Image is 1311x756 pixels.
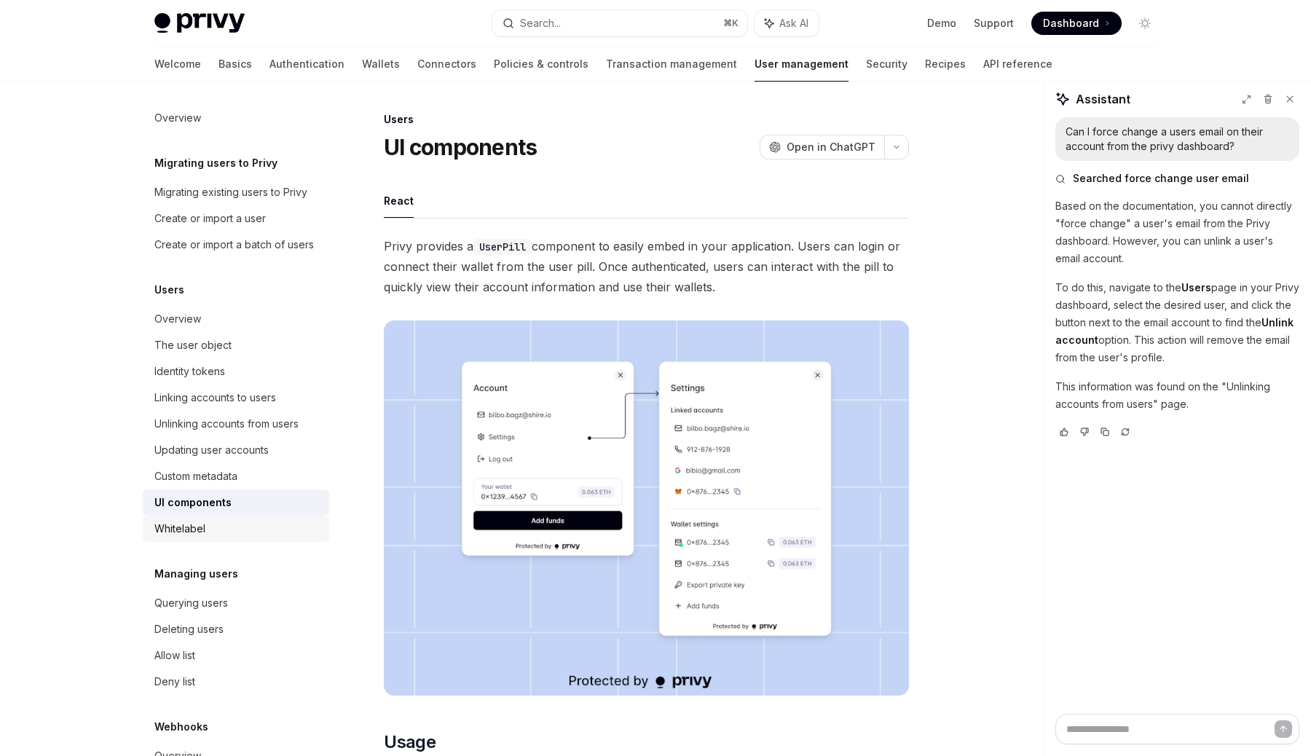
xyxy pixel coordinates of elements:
[494,47,588,82] a: Policies & controls
[154,47,201,82] a: Welcome
[384,320,909,696] img: images/Userpill2.png
[143,590,329,616] a: Querying users
[1181,281,1211,294] strong: Users
[384,731,436,754] span: Usage
[1055,378,1299,413] p: This information was found on the "Unlinking accounts from users" page.
[384,112,909,127] div: Users
[143,642,329,669] a: Allow list
[143,332,329,358] a: The user object
[154,281,184,299] h5: Users
[866,47,908,82] a: Security
[1133,12,1157,35] button: Toggle dark mode
[384,184,414,218] button: React
[154,520,205,538] div: Whitelabel
[755,10,819,36] button: Ask AI
[269,47,345,82] a: Authentication
[154,441,269,459] div: Updating user accounts
[143,205,329,232] a: Create or import a user
[154,494,232,511] div: UI components
[1043,16,1099,31] span: Dashboard
[384,134,537,160] h1: UI components
[143,437,329,463] a: Updating user accounts
[520,15,561,32] div: Search...
[154,468,237,485] div: Custom metadata
[143,516,329,542] a: Whitelabel
[154,310,201,328] div: Overview
[787,140,875,154] span: Open in ChatGPT
[154,154,277,172] h5: Migrating users to Privy
[925,47,966,82] a: Recipes
[143,105,329,131] a: Overview
[154,594,228,612] div: Querying users
[143,179,329,205] a: Migrating existing users to Privy
[1055,197,1299,267] p: Based on the documentation, you cannot directly "force change" a user's email from the Privy dash...
[983,47,1052,82] a: API reference
[154,336,232,354] div: The user object
[1066,125,1289,154] div: Can I force change a users email on their account from the privy dashboard?
[154,647,195,664] div: Allow list
[492,10,747,36] button: Search...⌘K
[143,463,329,489] a: Custom metadata
[154,415,299,433] div: Unlinking accounts from users
[143,489,329,516] a: UI components
[154,621,224,638] div: Deleting users
[143,411,329,437] a: Unlinking accounts from users
[154,184,307,201] div: Migrating existing users to Privy
[1275,720,1292,738] button: Send message
[143,385,329,411] a: Linking accounts to users
[154,718,208,736] h5: Webhooks
[143,669,329,695] a: Deny list
[1031,12,1122,35] a: Dashboard
[1055,171,1299,186] button: Searched force change user email
[154,109,201,127] div: Overview
[154,565,238,583] h5: Managing users
[154,389,276,406] div: Linking accounts to users
[723,17,739,29] span: ⌘ K
[779,16,808,31] span: Ask AI
[154,236,314,253] div: Create or import a batch of users
[927,16,956,31] a: Demo
[154,673,195,690] div: Deny list
[1076,90,1130,108] span: Assistant
[143,616,329,642] a: Deleting users
[1055,316,1294,346] strong: Unlink account
[384,236,909,297] span: Privy provides a component to easily embed in your application. Users can login or connect their ...
[606,47,737,82] a: Transaction management
[755,47,849,82] a: User management
[760,135,884,160] button: Open in ChatGPT
[154,13,245,34] img: light logo
[143,306,329,332] a: Overview
[1055,279,1299,366] p: To do this, navigate to the page in your Privy dashboard, select the desired user, and click the ...
[154,210,266,227] div: Create or import a user
[417,47,476,82] a: Connectors
[143,232,329,258] a: Create or import a batch of users
[974,16,1014,31] a: Support
[362,47,400,82] a: Wallets
[143,358,329,385] a: Identity tokens
[219,47,252,82] a: Basics
[1073,171,1249,186] span: Searched force change user email
[473,239,532,255] code: UserPill
[154,363,225,380] div: Identity tokens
